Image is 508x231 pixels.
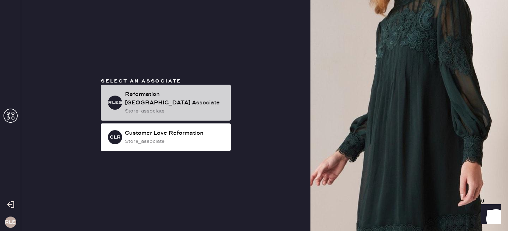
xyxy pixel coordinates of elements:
[125,129,225,138] div: Customer Love Reformation
[125,107,225,115] div: store_associate
[125,90,225,107] div: Reformation [GEOGRAPHIC_DATA] Associate
[125,138,225,145] div: store_associate
[108,100,122,105] h3: RLESA
[101,78,181,84] span: Select an associate
[474,199,505,230] iframe: Front Chat
[5,220,16,225] h3: RLES
[110,135,121,140] h3: CLR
